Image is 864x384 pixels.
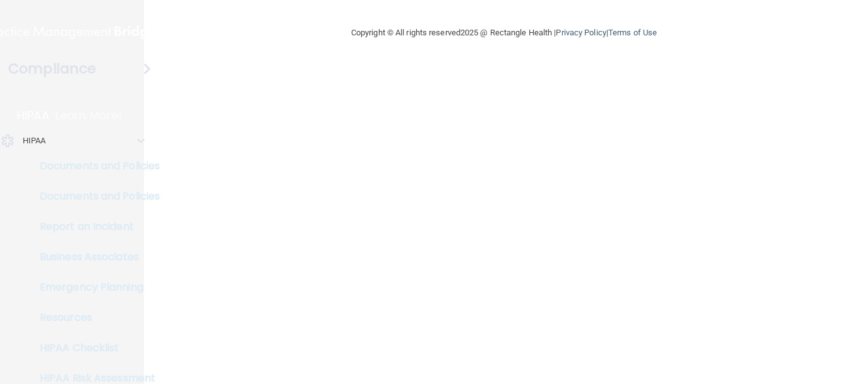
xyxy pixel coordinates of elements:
[556,28,606,37] a: Privacy Policy
[8,251,181,263] p: Business Associates
[608,28,657,37] a: Terms of Use
[273,13,735,53] div: Copyright © All rights reserved 2025 @ Rectangle Health | |
[8,190,181,203] p: Documents and Policies
[8,342,181,354] p: HIPAA Checklist
[8,220,181,233] p: Report an Incident
[17,108,49,123] p: HIPAA
[8,311,181,324] p: Resources
[8,160,181,172] p: Documents and Policies
[8,281,181,294] p: Emergency Planning
[56,108,123,123] p: Learn More!
[8,60,96,78] h4: Compliance
[23,133,46,148] p: HIPAA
